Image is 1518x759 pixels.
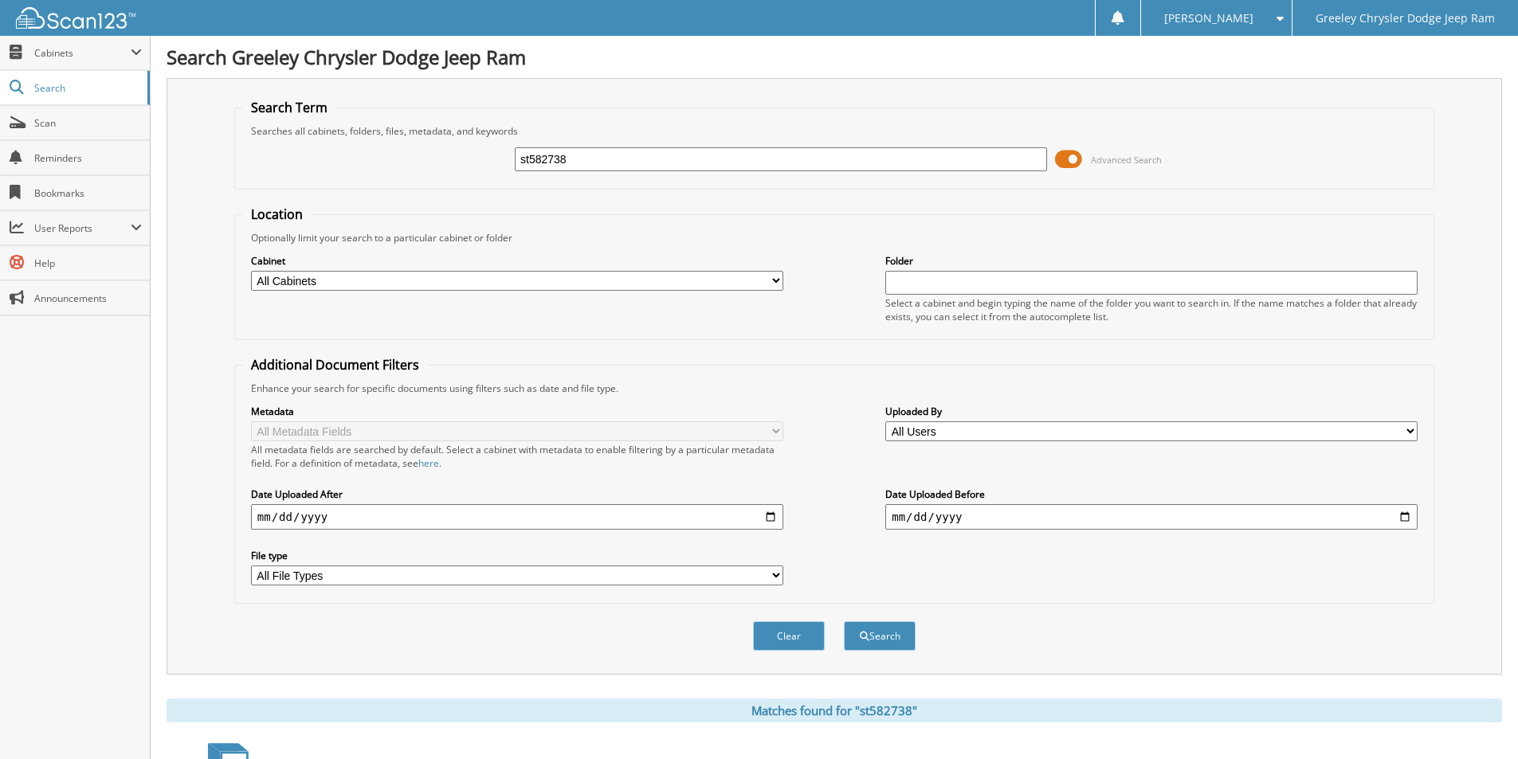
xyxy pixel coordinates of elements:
span: Cabinets [34,46,131,60]
input: end [885,504,1418,530]
span: [PERSON_NAME] [1164,14,1253,23]
button: Clear [753,621,825,651]
div: Select a cabinet and begin typing the name of the folder you want to search in. If the name match... [885,296,1418,323]
legend: Additional Document Filters [243,356,427,374]
div: All metadata fields are searched by default. Select a cabinet with metadata to enable filtering b... [251,443,783,470]
img: scan123-logo-white.svg [16,7,135,29]
div: Optionally limit your search to a particular cabinet or folder [243,231,1426,245]
span: User Reports [34,221,131,235]
span: Scan [34,116,142,130]
span: Announcements [34,291,142,305]
legend: Location [243,205,311,223]
span: Bookmarks [34,186,142,200]
label: File type [251,549,783,562]
input: start [251,504,783,530]
span: Reminders [34,151,142,165]
label: Cabinet [251,254,783,268]
button: Search [844,621,916,651]
span: Greeley Chrysler Dodge Jeep Ram [1316,14,1495,23]
div: Enhance your search for specific documents using filters such as date and file type. [243,381,1426,395]
span: Search [34,81,139,95]
span: Advanced Search [1091,154,1162,166]
label: Metadata [251,405,783,418]
label: Uploaded By [885,405,1418,418]
div: Searches all cabinets, folders, files, metadata, and keywords [243,124,1426,138]
div: Matches found for "st582738" [167,698,1502,722]
span: Help [34,256,142,270]
label: Date Uploaded After [251,487,783,501]
label: Date Uploaded Before [885,487,1418,501]
a: here [418,456,439,470]
legend: Search Term [243,99,335,116]
label: Folder [885,254,1418,268]
h1: Search Greeley Chrysler Dodge Jeep Ram [167,44,1502,70]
